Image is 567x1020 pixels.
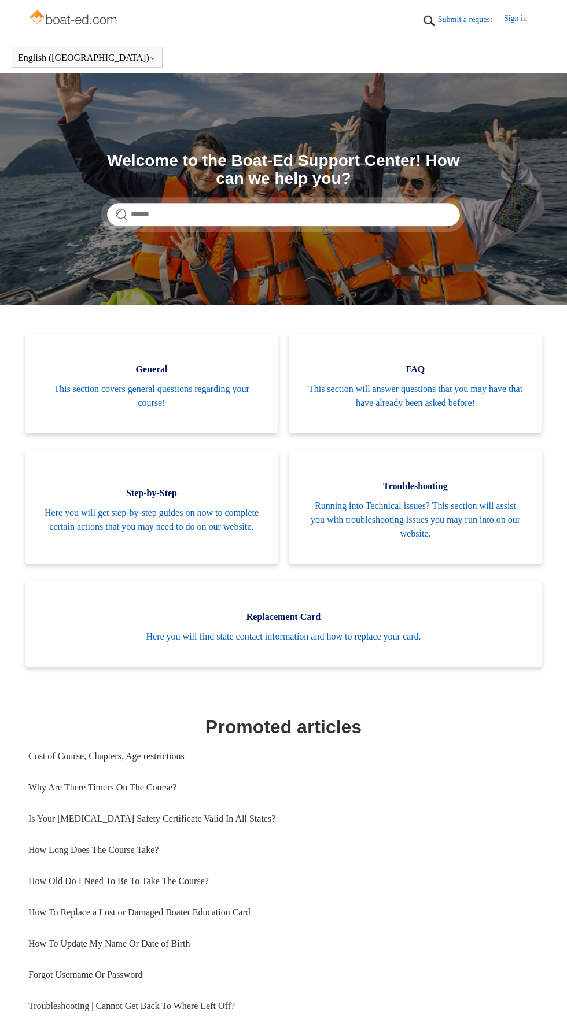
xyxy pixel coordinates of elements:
[25,334,278,433] a: General This section covers general questions regarding your course!
[43,610,524,624] span: Replacement Card
[43,630,524,644] span: Here you will find state contact information and how to replace your card.
[289,450,542,564] a: Troubleshooting Running into Technical issues? This section will assist you with troubleshooting ...
[43,363,260,376] span: General
[307,363,524,376] span: FAQ
[28,834,539,866] a: How Long Does The Course Take?
[28,772,539,803] a: Why Are There Timers On The Course?
[28,803,539,834] a: Is Your [MEDICAL_DATA] Safety Certificate Valid In All States?
[438,13,504,25] a: Submit a request
[28,741,539,772] a: Cost of Course, Chapters, Age restrictions
[43,486,260,500] span: Step-by-Step
[28,897,539,928] a: How To Replace a Lost or Damaged Boater Education Card
[107,203,460,226] input: Search
[28,928,539,959] a: How To Update My Name Or Date of Birth
[28,713,539,741] h1: Promoted articles
[43,382,260,410] span: This section covers general questions regarding your course!
[28,866,539,897] a: How Old Do I Need To Be To Take The Course?
[25,581,542,667] a: Replacement Card Here you will find state contact information and how to replace your card.
[528,981,558,1011] div: Live chat
[504,12,539,29] a: Sign in
[43,506,260,534] span: Here you will get step-by-step guides on how to complete certain actions that you may need to do ...
[25,450,278,564] a: Step-by-Step Here you will get step-by-step guides on how to complete certain actions that you ma...
[107,152,460,188] h1: Welcome to the Boat-Ed Support Center! How can we help you?
[307,382,524,410] span: This section will answer questions that you may have that have already been asked before!
[421,12,438,29] img: 01HZPCYTXV3JW8MJV9VD7EMK0H
[18,53,156,63] button: English ([GEOGRAPHIC_DATA])
[28,7,120,30] img: Boat-Ed Help Center home page
[28,959,539,991] a: Forgot Username Or Password
[289,334,542,433] a: FAQ This section will answer questions that you may have that have already been asked before!
[307,479,524,493] span: Troubleshooting
[307,499,524,541] span: Running into Technical issues? This section will assist you with troubleshooting issues you may r...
